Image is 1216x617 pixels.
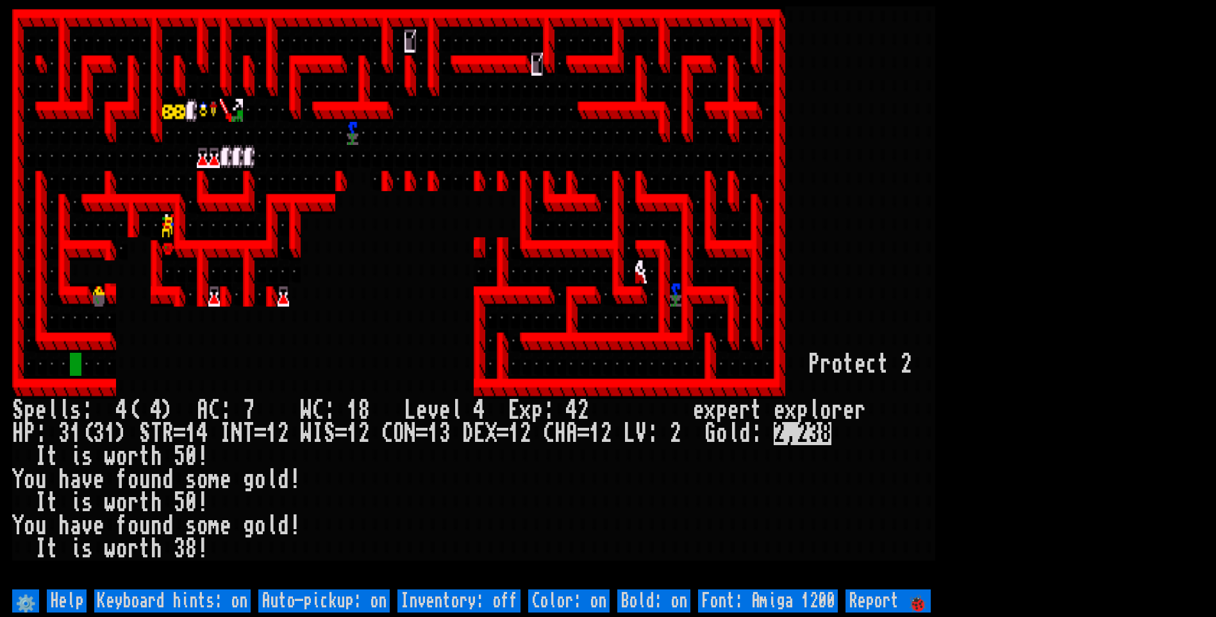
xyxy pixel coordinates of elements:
[854,353,866,376] div: e
[739,422,751,445] div: d
[716,422,728,445] div: o
[116,491,128,514] div: o
[174,422,185,445] div: =
[128,491,139,514] div: r
[116,422,128,445] div: )
[820,422,831,445] mark: 8
[751,399,762,422] div: t
[70,399,81,422] div: s
[185,445,197,468] div: 0
[347,422,358,445] div: 1
[254,468,266,491] div: o
[197,422,208,445] div: 4
[81,537,93,561] div: s
[139,445,151,468] div: t
[404,399,416,422] div: L
[104,422,116,445] div: 1
[185,491,197,514] div: 0
[208,514,220,537] div: m
[231,422,243,445] div: N
[12,589,39,613] input: ⚙️
[197,491,208,514] div: !
[81,491,93,514] div: s
[566,422,578,445] div: A
[243,514,254,537] div: g
[335,422,347,445] div: =
[220,422,231,445] div: I
[220,514,231,537] div: e
[93,514,104,537] div: e
[47,491,58,514] div: t
[301,399,312,422] div: W
[497,422,508,445] div: =
[81,514,93,537] div: v
[81,468,93,491] div: v
[347,399,358,422] div: 1
[116,468,128,491] div: f
[324,399,335,422] div: :
[12,514,24,537] div: Y
[47,399,58,422] div: l
[139,468,151,491] div: u
[185,468,197,491] div: s
[151,445,162,468] div: h
[12,468,24,491] div: Y
[358,422,370,445] div: 2
[174,491,185,514] div: 5
[520,422,531,445] div: 2
[843,353,854,376] div: t
[528,589,610,613] input: Color: on
[24,468,35,491] div: o
[258,589,390,613] input: Auto-pickup: on
[462,422,474,445] div: D
[698,589,838,613] input: Font: Amiga 1200
[58,399,70,422] div: l
[474,399,485,422] div: 4
[278,422,289,445] div: 2
[358,399,370,422] div: 8
[543,422,554,445] div: C
[578,399,589,422] div: 2
[566,399,578,422] div: 4
[485,422,497,445] div: X
[35,399,47,422] div: e
[866,353,878,376] div: c
[58,468,70,491] div: h
[617,589,690,613] input: Bold: on
[220,399,231,422] div: :
[774,422,785,445] mark: 2
[831,399,843,422] div: r
[139,537,151,561] div: t
[197,514,208,537] div: o
[12,399,24,422] div: S
[128,445,139,468] div: r
[428,422,439,445] div: 1
[185,514,197,537] div: s
[416,422,428,445] div: =
[716,399,728,422] div: p
[208,468,220,491] div: m
[278,514,289,537] div: d
[243,468,254,491] div: g
[751,422,762,445] div: :
[81,422,93,445] div: (
[151,514,162,537] div: n
[843,399,854,422] div: e
[139,514,151,537] div: u
[104,537,116,561] div: w
[162,468,174,491] div: d
[35,514,47,537] div: u
[728,399,739,422] div: e
[197,468,208,491] div: o
[185,422,197,445] div: 1
[70,491,81,514] div: i
[520,399,531,422] div: x
[12,422,24,445] div: H
[704,399,716,422] div: x
[70,514,81,537] div: a
[266,514,278,537] div: l
[93,468,104,491] div: e
[439,399,451,422] div: e
[728,422,739,445] div: l
[70,422,81,445] div: 1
